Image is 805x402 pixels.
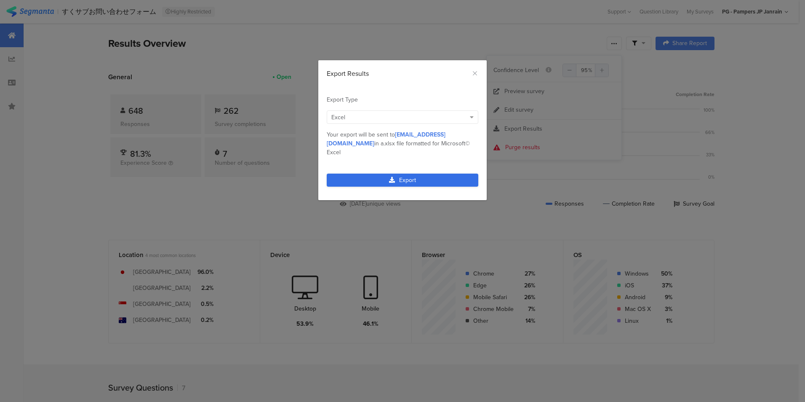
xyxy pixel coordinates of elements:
[327,139,470,157] span: .xlsx file formatted for Microsoft© Excel
[472,69,478,78] button: Close
[327,174,478,187] a: Export
[327,69,478,78] div: Export Results
[318,60,487,200] div: dialog
[327,130,478,157] div: Your export will be sent to in a
[327,130,445,148] span: [EMAIL_ADDRESS][DOMAIN_NAME]
[327,95,478,104] div: Export Type
[331,113,345,122] span: Excel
